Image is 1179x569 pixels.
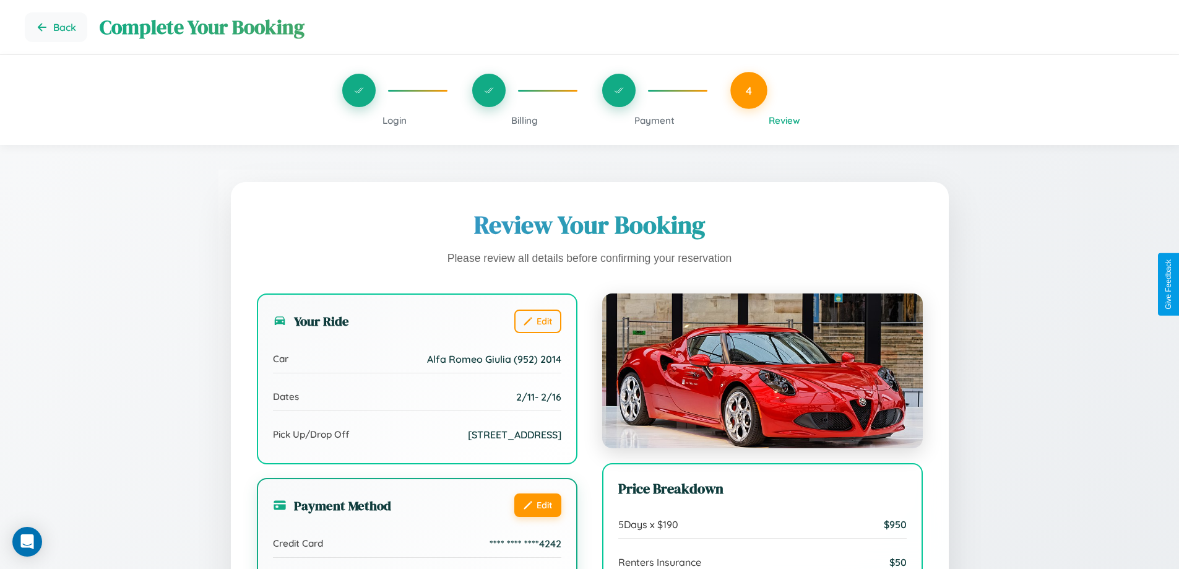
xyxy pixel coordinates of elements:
[514,310,561,333] button: Edit
[257,249,923,269] p: Please review all details before confirming your reservation
[257,208,923,241] h1: Review Your Booking
[884,518,907,531] span: $ 950
[12,527,42,557] div: Open Intercom Messenger
[746,84,752,97] span: 4
[514,493,561,517] button: Edit
[273,312,349,330] h3: Your Ride
[382,115,407,126] span: Login
[618,556,701,568] span: Renters Insurance
[273,537,323,549] span: Credit Card
[889,556,907,568] span: $ 50
[273,497,391,515] h3: Payment Method
[25,12,87,42] button: Go back
[427,353,561,365] span: Alfa Romeo Giulia (952) 2014
[468,428,561,441] span: [STREET_ADDRESS]
[273,428,350,440] span: Pick Up/Drop Off
[618,518,678,531] span: 5 Days x $ 190
[516,391,561,403] span: 2 / 11 - 2 / 16
[769,115,800,126] span: Review
[273,353,288,365] span: Car
[634,115,675,126] span: Payment
[602,293,923,448] img: Alfa Romeo Giulia (952)
[273,391,299,402] span: Dates
[511,115,538,126] span: Billing
[100,14,1154,41] h1: Complete Your Booking
[1164,259,1173,310] div: Give Feedback
[618,479,907,498] h3: Price Breakdown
